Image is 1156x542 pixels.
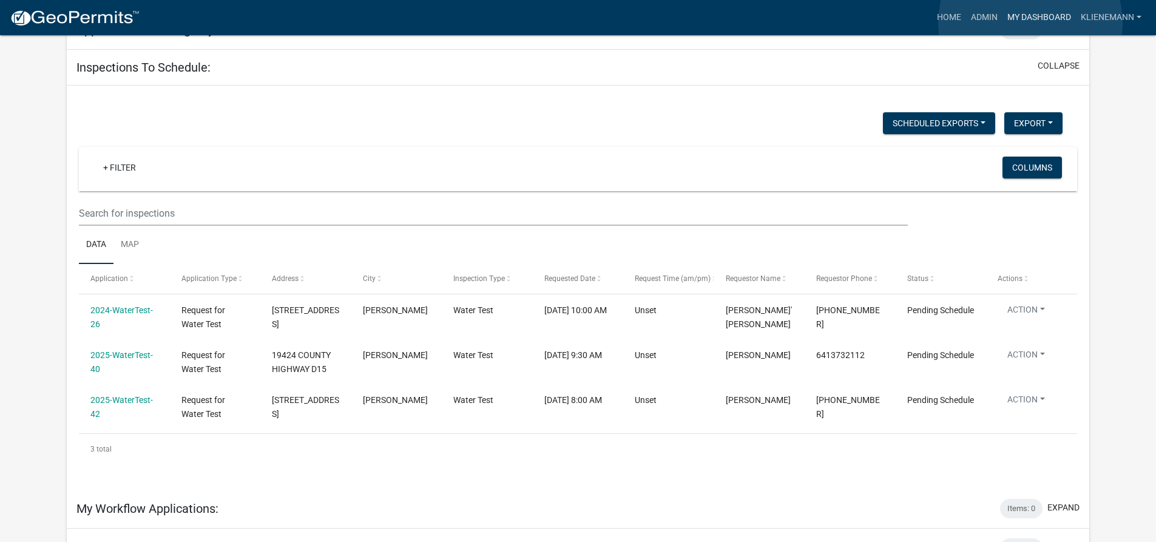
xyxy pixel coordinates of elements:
[986,264,1077,293] datatable-header-cell: Actions
[533,264,623,293] datatable-header-cell: Requested Date
[816,395,880,419] span: 515-357-8225
[272,305,339,329] span: 25645 T AVE
[932,6,966,29] a: Home
[816,350,865,360] span: 6413732112
[816,305,880,329] span: 641-485-7775
[90,350,153,374] a: 2025-WaterTest-40
[998,393,1055,411] button: Action
[895,264,985,293] datatable-header-cell: Status
[79,201,907,226] input: Search for inspections
[181,274,237,283] span: Application Type
[453,395,493,405] span: Water Test
[260,264,351,293] datatable-header-cell: Address
[805,264,895,293] datatable-header-cell: Requestor Phone
[907,305,974,315] span: Pending Schedule
[907,350,974,360] span: Pending Schedule
[453,305,493,315] span: Water Test
[1000,499,1043,518] div: Items: 0
[181,305,225,329] span: Request for Water Test
[453,350,493,360] span: Water Test
[1047,501,1080,514] button: expand
[363,305,428,315] span: HARDIN
[544,395,602,405] span: 09/17/2025, 8:00 AM
[726,395,791,405] span: Heather Tippet
[272,274,299,283] span: Address
[998,274,1022,283] span: Actions
[907,274,928,283] span: Status
[76,501,218,516] h5: My Workflow Applications:
[79,226,113,265] a: Data
[726,350,791,360] span: Jon Linn
[170,264,260,293] datatable-header-cell: Application Type
[544,274,595,283] span: Requested Date
[453,274,505,283] span: Inspection Type
[966,6,1002,29] a: Admin
[181,350,225,374] span: Request for Water Test
[998,348,1055,366] button: Action
[272,350,331,374] span: 19424 COUNTY HIGHWAY D15
[726,305,792,329] span: Peggy Rash'Daniels
[363,350,428,360] span: HARDIN
[1002,157,1062,178] button: Columns
[635,395,657,405] span: Unset
[181,395,225,419] span: Request for Water Test
[883,112,995,134] button: Scheduled Exports
[1038,59,1080,72] button: collapse
[90,395,153,419] a: 2025-WaterTest-42
[363,395,428,405] span: HARDIN
[363,274,376,283] span: City
[623,264,714,293] datatable-header-cell: Request Time (am/pm)
[351,264,442,293] datatable-header-cell: City
[1002,6,1076,29] a: My Dashboard
[93,157,146,178] a: + Filter
[76,60,211,75] h5: Inspections To Schedule:
[90,305,153,329] a: 2024-WaterTest-26
[1076,6,1146,29] a: klienemann
[113,226,146,265] a: Map
[635,305,657,315] span: Unset
[544,350,602,360] span: 09/09/2025, 9:30 AM
[635,350,657,360] span: Unset
[90,274,128,283] span: Application
[544,305,607,315] span: 10/28/2024, 10:00 AM
[907,395,974,405] span: Pending Schedule
[714,264,804,293] datatable-header-cell: Requestor Name
[1004,112,1063,134] button: Export
[272,395,339,419] span: 12634 200TH ST
[79,264,169,293] datatable-header-cell: Application
[79,434,1077,464] div: 3 total
[442,264,532,293] datatable-header-cell: Inspection Type
[726,274,780,283] span: Requestor Name
[67,86,1089,489] div: collapse
[998,303,1055,321] button: Action
[635,274,711,283] span: Request Time (am/pm)
[816,274,872,283] span: Requestor Phone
